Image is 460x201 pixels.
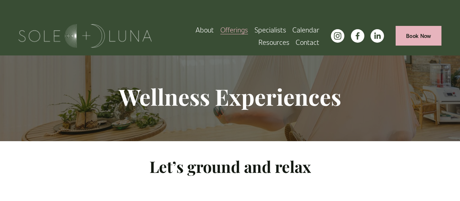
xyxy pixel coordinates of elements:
[259,36,289,47] span: Resources
[331,29,344,43] a: instagram-unauth
[124,156,336,177] h2: Let’s ground and relax
[71,83,389,111] h1: Wellness Experiences
[259,36,289,48] a: folder dropdown
[19,24,152,48] img: Sole + Luna
[296,36,319,48] a: Contact
[220,24,248,35] span: Offerings
[220,23,248,36] a: folder dropdown
[196,23,214,36] a: About
[351,29,364,43] a: facebook-unauth
[396,26,441,46] a: Book Now
[255,23,286,36] a: Specialists
[292,23,319,36] a: Calendar
[371,29,384,43] a: LinkedIn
